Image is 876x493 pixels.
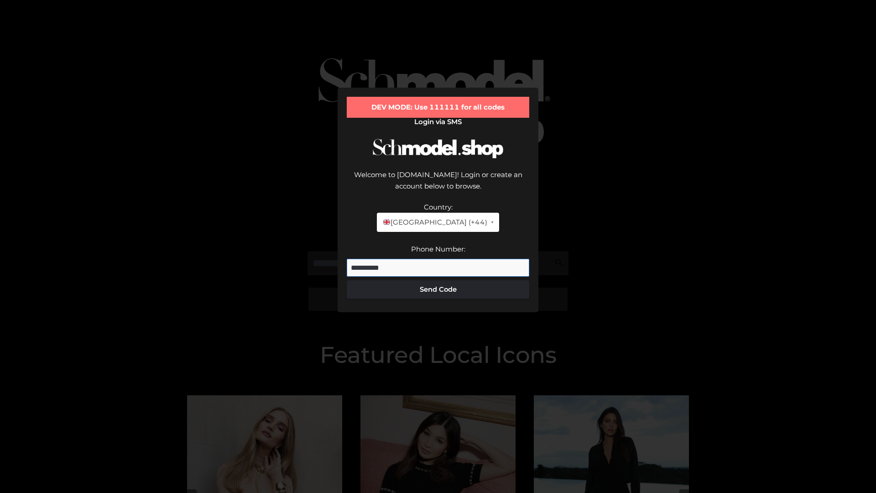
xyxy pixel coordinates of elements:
[347,118,529,126] h2: Login via SMS
[370,131,506,167] img: Schmodel Logo
[347,97,529,118] div: DEV MODE: Use 111111 for all codes
[411,245,465,253] label: Phone Number:
[347,280,529,299] button: Send Code
[347,169,529,201] div: Welcome to [DOMAIN_NAME]! Login or create an account below to browse.
[424,203,453,211] label: Country:
[382,216,487,228] span: [GEOGRAPHIC_DATA] (+44)
[383,219,390,226] img: 🇬🇧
